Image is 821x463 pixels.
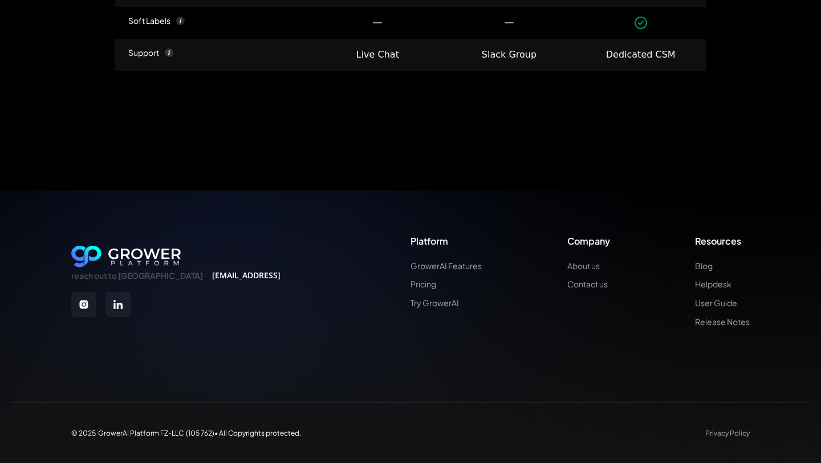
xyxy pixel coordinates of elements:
[695,279,750,289] a: Helpdesk
[482,48,537,62] div: Slack Group
[695,317,750,327] a: Release Notes
[212,271,281,281] a: [EMAIL_ADDRESS]
[410,279,482,289] a: Pricing
[705,429,750,437] a: Privacy Policy
[71,429,301,437] div: © 2025 GrowerAI Platform FZ-LLC (105 762)• All Copyrights protected.
[128,48,159,58] div: Support
[567,261,610,271] a: About us
[567,235,610,246] div: Company
[128,16,170,26] div: Soft Labels
[410,298,482,308] a: Try GrowerAI
[606,48,676,62] div: Dedicated CSM
[410,235,482,246] div: Platform
[567,279,610,289] a: Contact us
[695,298,750,308] a: User Guide
[71,271,203,281] div: reach out to [GEOGRAPHIC_DATA]
[695,235,750,246] div: Resources
[695,261,750,271] a: Blog
[356,48,399,62] div: Live Chat
[410,261,482,271] a: GrowerAI Features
